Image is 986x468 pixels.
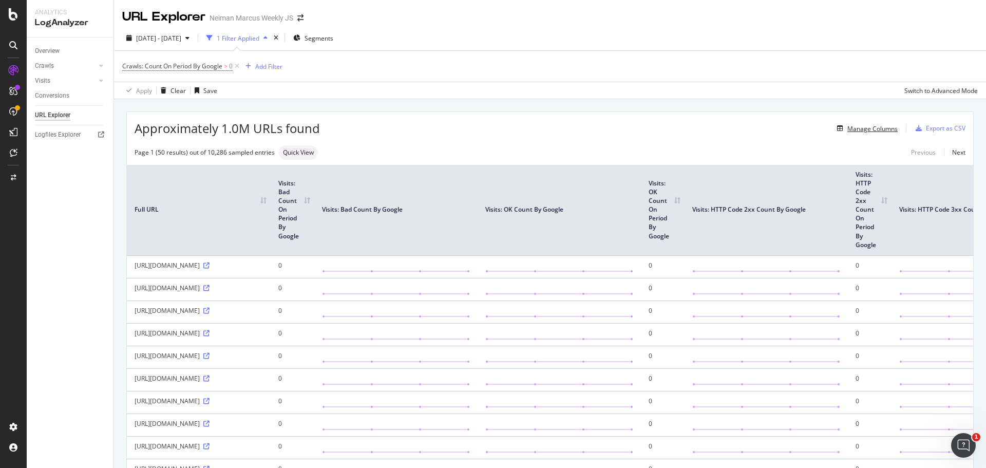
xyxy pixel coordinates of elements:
div: URL Explorer [35,110,70,121]
td: 0 [271,278,314,301]
div: Save [203,86,217,95]
a: Overview [35,46,106,57]
button: Manage Columns [833,122,898,135]
th: Full URL: activate to sort column ascending [127,165,271,255]
td: 0 [641,301,685,323]
button: Add Filter [241,60,282,72]
td: 0 [848,368,892,391]
th: Visits: OK Count By Google [478,165,641,255]
span: 0 [229,59,233,73]
button: [DATE] - [DATE] [122,30,194,46]
td: 0 [641,436,685,459]
span: 1 [972,433,980,441]
div: URL Explorer [122,8,205,26]
a: Crawls [35,61,96,71]
div: Clear [170,86,186,95]
div: Overview [35,46,60,57]
div: [URL][DOMAIN_NAME] [135,351,263,360]
td: 0 [641,346,685,368]
td: 0 [271,255,314,278]
td: 0 [641,323,685,346]
div: Visits [35,76,50,86]
td: 0 [271,414,314,436]
span: Segments [305,34,333,43]
span: Quick View [283,149,314,156]
td: 0 [848,301,892,323]
div: neutral label [279,145,318,160]
div: [URL][DOMAIN_NAME] [135,374,263,383]
button: Switch to Advanced Mode [900,82,978,99]
a: URL Explorer [35,110,106,121]
span: > [224,62,227,70]
div: Add Filter [255,62,282,71]
a: Conversions [35,90,106,101]
div: Export as CSV [926,124,965,133]
button: 1 Filter Applied [202,30,272,46]
div: LogAnalyzer [35,17,105,29]
div: [URL][DOMAIN_NAME] [135,329,263,338]
th: Visits: HTTP Code 2xx Count By Google [685,165,848,255]
div: Logfiles Explorer [35,129,81,140]
td: 0 [641,391,685,414]
th: Visits: HTTP Code 2xx Count On Period By Google: activate to sort column ascending [848,165,892,255]
th: Visits: OK Count On Period By Google: activate to sort column ascending [641,165,685,255]
div: Switch to Advanced Mode [904,86,978,95]
td: 0 [271,301,314,323]
button: Segments [289,30,337,46]
th: Visits: Bad Count By Google [314,165,478,255]
td: 0 [848,391,892,414]
div: [URL][DOMAIN_NAME] [135,397,263,405]
a: Visits [35,76,96,86]
div: [URL][DOMAIN_NAME] [135,442,263,451]
div: Neiman Marcus Weekly JS [210,13,293,23]
td: 0 [641,368,685,391]
td: 0 [848,278,892,301]
td: 0 [271,346,314,368]
div: [URL][DOMAIN_NAME] [135,306,263,315]
div: Analytics [35,8,105,17]
td: 0 [848,323,892,346]
td: 0 [271,436,314,459]
div: Conversions [35,90,69,101]
button: Export as CSV [912,120,965,137]
span: [DATE] - [DATE] [136,34,181,43]
td: 0 [641,414,685,436]
div: Crawls [35,61,54,71]
div: arrow-right-arrow-left [297,14,304,22]
td: 0 [271,368,314,391]
td: 0 [848,414,892,436]
button: Save [191,82,217,99]
th: Visits: Bad Count On Period By Google: activate to sort column ascending [271,165,314,255]
div: Page 1 (50 results) out of 10,286 sampled entries [135,148,275,157]
td: 0 [271,391,314,414]
button: Clear [157,82,186,99]
a: Logfiles Explorer [35,129,106,140]
div: times [272,33,280,43]
span: Approximately 1.0M URLs found [135,120,320,137]
div: [URL][DOMAIN_NAME] [135,419,263,428]
a: Next [944,145,965,160]
td: 0 [641,255,685,278]
td: 0 [848,436,892,459]
div: 1 Filter Applied [217,34,259,43]
div: [URL][DOMAIN_NAME] [135,261,263,270]
div: [URL][DOMAIN_NAME] [135,284,263,292]
div: Apply [136,86,152,95]
td: 0 [641,278,685,301]
td: 0 [848,255,892,278]
td: 0 [848,346,892,368]
span: Crawls: Count On Period By Google [122,62,222,70]
td: 0 [271,323,314,346]
div: Manage Columns [847,124,898,133]
iframe: Intercom live chat [951,433,976,458]
button: Apply [122,82,152,99]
